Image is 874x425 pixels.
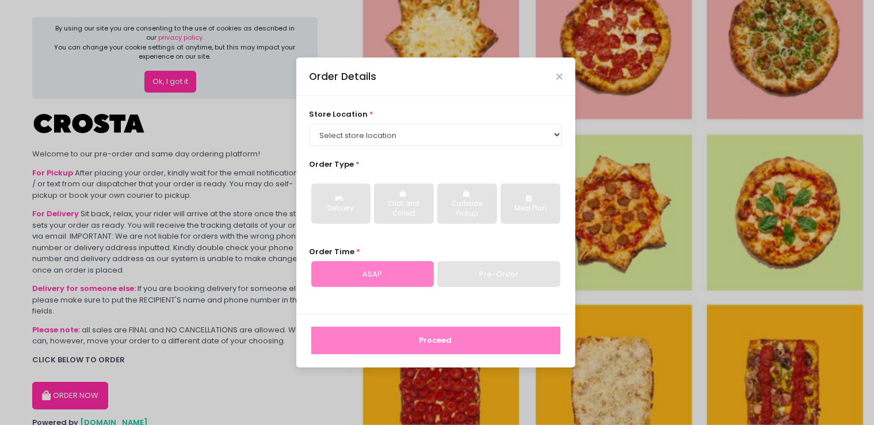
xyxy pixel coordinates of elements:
[309,159,354,170] span: Order Type
[437,183,497,224] button: Curbside Pickup
[311,327,560,354] button: Proceed
[309,69,376,84] div: Order Details
[556,74,562,79] button: Close
[445,199,488,219] div: Curbside Pickup
[309,246,354,257] span: Order Time
[374,183,433,224] button: Click and Collect
[311,183,371,224] button: Delivery
[319,204,362,214] div: Delivery
[501,183,560,224] button: Meal Plan
[309,109,368,120] span: store location
[382,199,425,219] div: Click and Collect
[509,204,552,214] div: Meal Plan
